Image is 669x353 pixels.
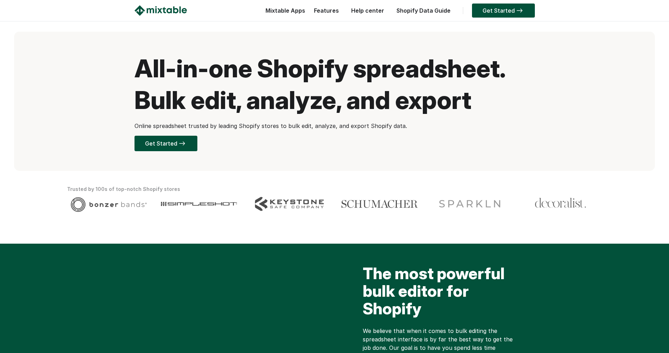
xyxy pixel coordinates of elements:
h2: The most powerful bulk editor for Shopify [363,265,521,321]
div: Trusted by 100s of top-notch Shopify stores [67,185,602,193]
img: arrow-right.svg [177,141,187,146]
img: Client logo [341,197,418,211]
a: Shopify Data Guide [393,7,454,14]
a: Get Started [472,4,535,18]
img: Mixtable logo [135,5,187,16]
a: Get Started [135,136,197,151]
img: Client logo [255,197,324,211]
p: Online spreadsheet trusted by leading Shopify stores to bulk edit, analyze, and export Shopify data. [135,122,535,130]
img: Client logo [71,197,147,212]
img: Client logo [161,197,237,211]
img: Client logo [534,197,586,209]
div: Mixtable Apps [262,5,305,19]
img: arrow-right.svg [515,8,524,13]
h1: All-in-one Shopify spreadsheet. Bulk edit, analyze, and export [135,53,535,116]
img: Client logo [436,197,504,211]
a: Features [310,7,342,14]
a: Help center [348,7,388,14]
